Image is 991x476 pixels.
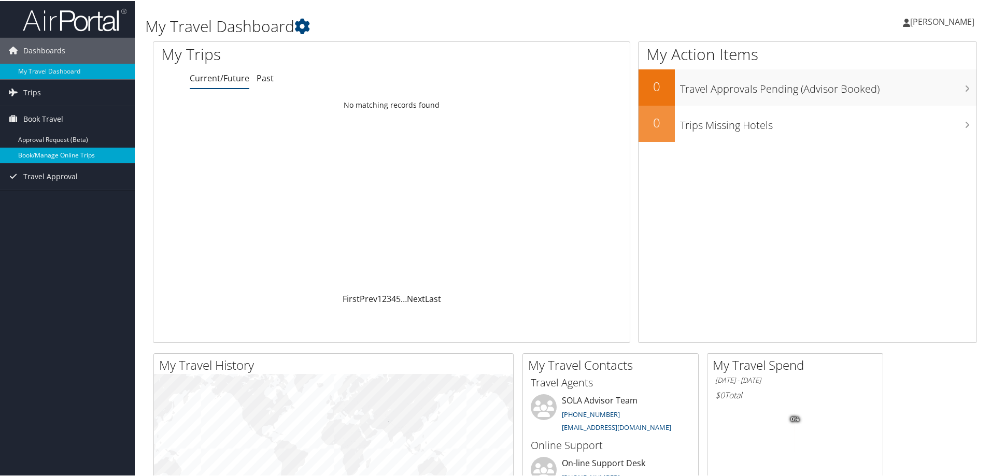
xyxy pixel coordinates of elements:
[23,163,78,189] span: Travel Approval
[903,5,985,36] a: [PERSON_NAME]
[562,409,620,418] a: [PHONE_NUMBER]
[528,355,698,373] h2: My Travel Contacts
[360,292,377,304] a: Prev
[23,37,65,63] span: Dashboards
[145,15,705,36] h1: My Travel Dashboard
[377,292,382,304] a: 1
[639,77,675,94] h2: 0
[639,113,675,131] h2: 0
[391,292,396,304] a: 4
[713,355,883,373] h2: My Travel Spend
[343,292,360,304] a: First
[680,112,976,132] h3: Trips Missing Hotels
[526,393,696,436] li: SOLA Advisor Team
[159,355,513,373] h2: My Travel History
[531,374,690,389] h3: Travel Agents
[425,292,441,304] a: Last
[190,71,249,83] a: Current/Future
[910,15,974,26] span: [PERSON_NAME]
[715,388,875,400] h6: Total
[396,292,401,304] a: 5
[23,7,126,31] img: airportal-logo.png
[153,95,630,113] td: No matching records found
[791,415,799,422] tspan: 0%
[161,42,423,64] h1: My Trips
[639,42,976,64] h1: My Action Items
[23,105,63,131] span: Book Travel
[562,422,671,431] a: [EMAIL_ADDRESS][DOMAIN_NAME]
[382,292,387,304] a: 2
[715,374,875,384] h6: [DATE] - [DATE]
[531,437,690,452] h3: Online Support
[387,292,391,304] a: 3
[257,71,274,83] a: Past
[639,105,976,141] a: 0Trips Missing Hotels
[23,79,41,105] span: Trips
[715,388,725,400] span: $0
[680,76,976,95] h3: Travel Approvals Pending (Advisor Booked)
[407,292,425,304] a: Next
[401,292,407,304] span: …
[639,68,976,105] a: 0Travel Approvals Pending (Advisor Booked)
